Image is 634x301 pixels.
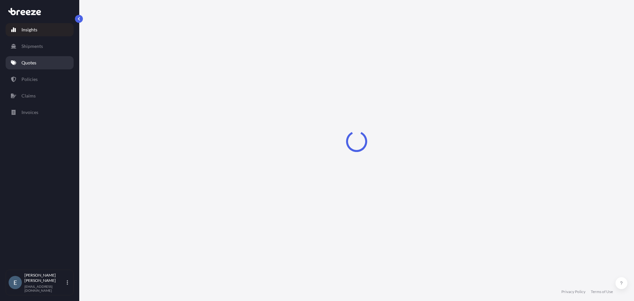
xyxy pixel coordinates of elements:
a: Shipments [6,40,74,53]
a: Policies [6,73,74,86]
p: Claims [21,93,36,99]
p: [PERSON_NAME] [PERSON_NAME] [24,273,65,283]
p: Insights [21,26,37,33]
span: E [14,279,17,286]
a: Claims [6,89,74,102]
a: Insights [6,23,74,36]
a: Terms of Use [591,289,613,294]
a: Invoices [6,106,74,119]
p: Policies [21,76,38,83]
p: Quotes [21,59,36,66]
a: Privacy Policy [561,289,585,294]
a: Quotes [6,56,74,69]
p: Shipments [21,43,43,50]
p: Invoices [21,109,38,116]
p: [EMAIL_ADDRESS][DOMAIN_NAME] [24,284,65,292]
